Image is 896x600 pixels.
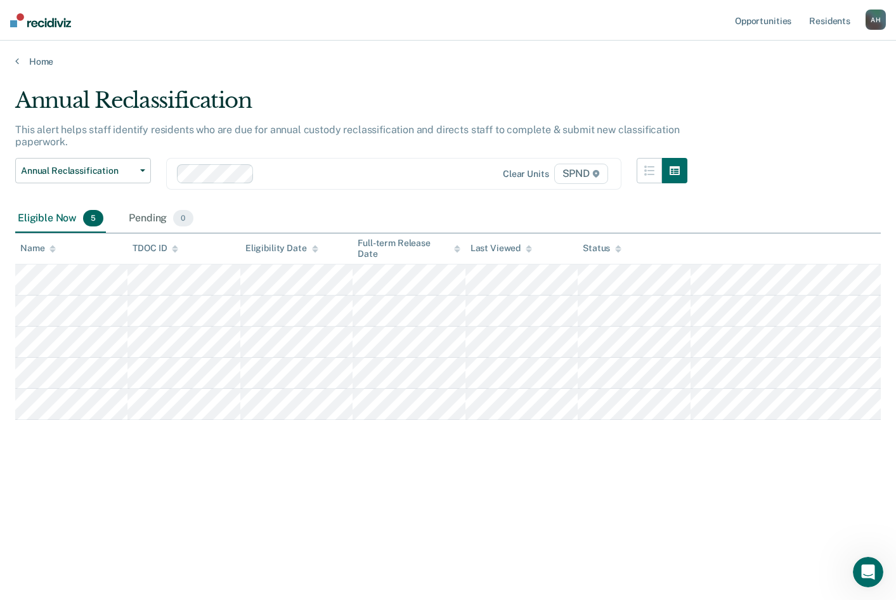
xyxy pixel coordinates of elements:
img: Recidiviz [10,13,71,27]
span: Annual Reclassification [21,166,135,176]
div: Status [583,243,621,254]
div: Full-term Release Date [358,238,460,259]
iframe: Intercom live chat [853,557,883,587]
div: Name [20,243,56,254]
button: AH [866,10,886,30]
span: 5 [83,210,103,226]
div: Annual Reclassification [15,88,687,124]
span: SPND [554,164,608,184]
a: Home [15,56,881,67]
div: Pending0 [126,205,195,233]
div: Eligibility Date [245,243,318,254]
div: Eligible Now5 [15,205,106,233]
div: A H [866,10,886,30]
button: Annual Reclassification [15,158,151,183]
span: 0 [173,210,193,226]
div: TDOC ID [133,243,178,254]
div: Last Viewed [471,243,532,254]
div: Clear units [503,169,549,179]
p: This alert helps staff identify residents who are due for annual custody reclassification and dir... [15,124,679,148]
